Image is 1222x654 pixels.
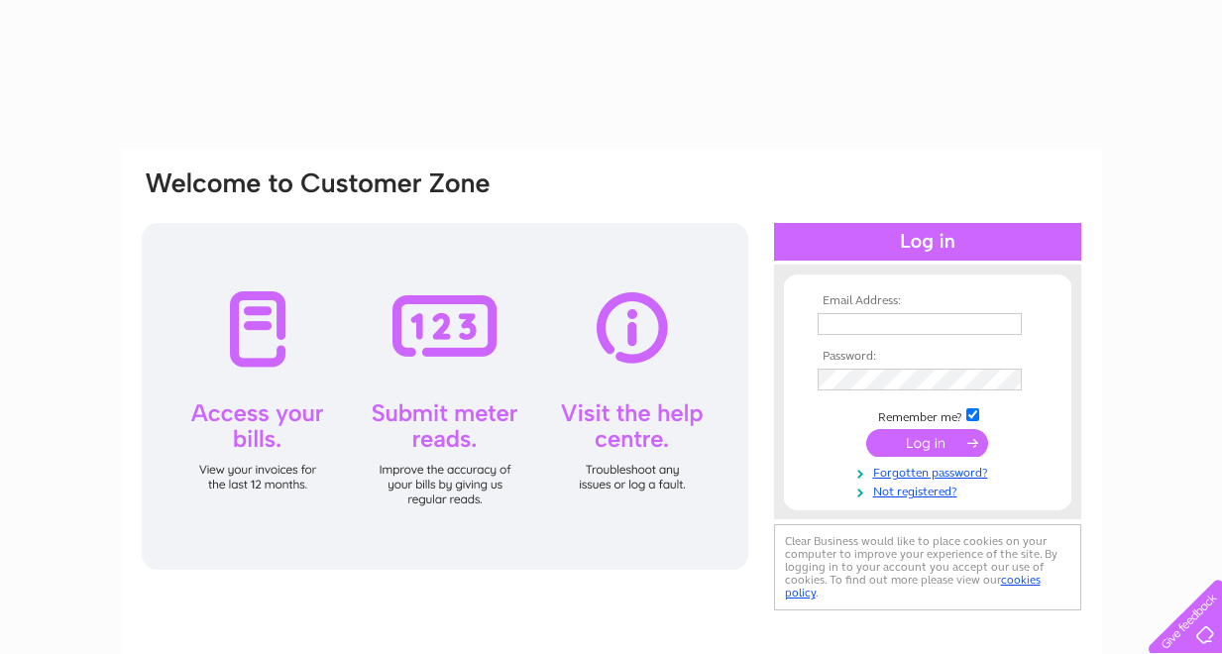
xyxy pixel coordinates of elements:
a: Not registered? [818,481,1043,499]
td: Remember me? [813,405,1043,425]
a: cookies policy [785,573,1041,599]
th: Email Address: [813,294,1043,308]
a: Forgotten password? [818,462,1043,481]
th: Password: [813,350,1043,364]
input: Submit [866,429,988,457]
div: Clear Business would like to place cookies on your computer to improve your experience of the sit... [774,524,1081,610]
